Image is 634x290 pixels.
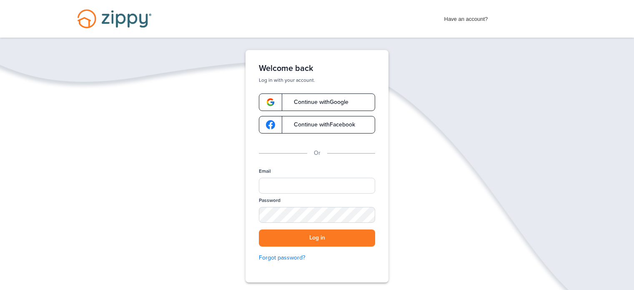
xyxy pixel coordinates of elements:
[314,149,321,158] p: Or
[259,116,375,134] a: google-logoContinue withFacebook
[266,98,275,107] img: google-logo
[444,10,488,24] span: Have an account?
[259,253,375,262] a: Forgot password?
[259,229,375,247] button: Log in
[259,207,375,223] input: Password
[259,197,281,204] label: Password
[259,178,375,194] input: Email
[286,122,355,128] span: Continue with Facebook
[259,63,375,73] h1: Welcome back
[259,77,375,83] p: Log in with your account.
[259,93,375,111] a: google-logoContinue withGoogle
[286,99,348,105] span: Continue with Google
[259,168,271,175] label: Email
[266,120,275,129] img: google-logo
